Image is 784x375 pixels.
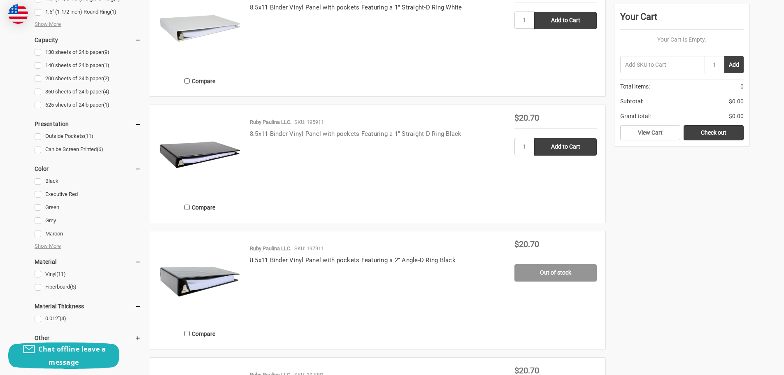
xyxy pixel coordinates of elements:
span: (6) [70,284,77,290]
a: Black [35,176,141,187]
a: Executive Red [35,189,141,200]
span: (4) [60,315,66,321]
a: 130 sheets of 24lb paper [35,47,141,58]
a: Out of stock [514,264,597,282]
h5: Material Thickness [35,301,141,311]
span: (4) [103,89,109,95]
a: 8.5x11 Binder Vinyl Panel with pockets Featuring a 1" Straight-D Ring White [250,4,462,11]
p: SKU: 195911 [294,118,324,126]
input: Compare [184,331,190,336]
a: Maroon [35,228,141,240]
span: Show More [35,242,61,250]
label: Compare [159,327,241,340]
span: Total Items: [620,82,650,91]
span: Subtotal: [620,97,643,106]
span: (1) [103,102,109,108]
span: (1) [110,9,116,15]
a: 625 sheets of 24lb paper [35,100,141,111]
span: $20.70 [514,239,539,249]
input: Add to Cart [534,12,597,29]
span: Grand total: [620,112,651,121]
p: SKU: 197911 [294,245,324,253]
label: Compare [159,200,241,214]
input: Compare [184,205,190,210]
a: Check out [684,125,744,141]
span: Chat offline leave a message [38,345,106,367]
img: 8.5x11 Binder Vinyl Panel with pockets Featuring a 2" Angle-D Ring Black [159,240,241,322]
a: 0.012" [35,313,141,324]
a: 8.5x11 Binder Vinyl Panel with pockets Featuring a 2" Angle-D Ring Black [250,256,456,264]
p: Ruby Paulina LLC. [250,118,291,126]
h5: Material [35,257,141,267]
img: duty and tax information for United States [8,4,28,24]
div: Your Cart [620,10,744,30]
span: (6) [97,146,103,152]
p: Ruby Paulina LLC. [250,245,291,253]
a: Grey [35,215,141,226]
span: (9) [103,49,109,55]
iframe: Google Customer Reviews [716,353,784,375]
span: (11) [56,271,66,277]
a: 140 sheets of 24lb paper [35,60,141,71]
a: 1.5" (1-1/2 inch) Round Ring [35,7,141,18]
span: $0.00 [729,97,744,106]
a: Fiberboard [35,282,141,293]
span: (2) [103,75,109,82]
span: (1) [103,62,109,68]
a: Outside Pockets [35,131,141,142]
a: Vinyl [35,269,141,280]
span: Show More [35,20,61,28]
p: Your Cart Is Empty. [620,35,744,44]
input: Add SKU to Cart [620,56,705,73]
h5: Other [35,333,141,343]
input: Add to Cart [534,138,597,156]
span: $0.00 [729,112,744,121]
h5: Capacity [35,35,141,45]
span: 0 [740,82,744,91]
span: $20.70 [514,113,539,123]
img: 8.5x11 Binder Vinyl Panel with pockets Featuring a 1" Straight-D Ring Black [159,114,241,196]
h5: Color [35,164,141,174]
a: Can be Screen Printed [35,144,141,155]
a: Green [35,202,141,213]
a: View Cart [620,125,680,141]
label: Compare [159,74,241,88]
button: Chat offline leave a message [8,342,119,369]
h5: Presentation [35,119,141,129]
span: (11) [84,133,93,139]
button: Add [724,56,744,73]
a: 200 sheets of 24lb paper [35,73,141,84]
a: 360 sheets of 24lb paper [35,86,141,98]
input: Compare [184,78,190,84]
a: 8.5x11 Binder Vinyl Panel with pockets Featuring a 1" Straight-D Ring Black [250,130,462,137]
